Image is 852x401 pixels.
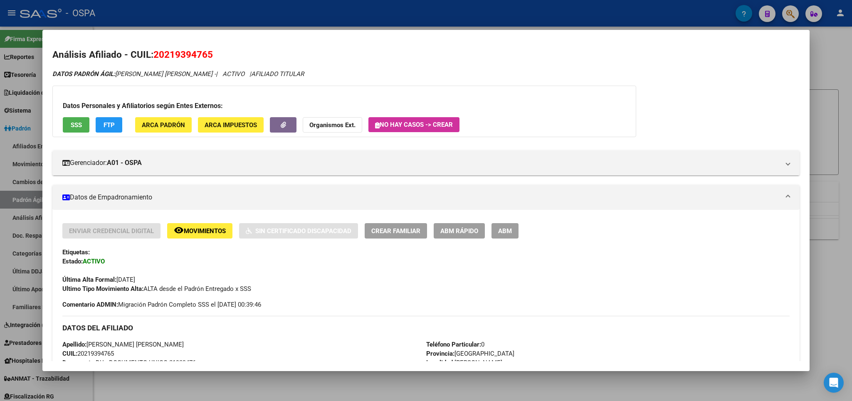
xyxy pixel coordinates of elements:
strong: Documento: [62,359,96,367]
button: Organismos Ext. [303,117,362,133]
button: No hay casos -> Crear [368,117,459,132]
span: ABM Rápido [440,227,478,235]
button: ARCA Impuestos [198,117,264,133]
span: 20219394765 [153,49,213,60]
span: [PERSON_NAME] [PERSON_NAME] [62,341,184,348]
h3: Datos Personales y Afiliatorios según Entes Externos: [63,101,626,111]
span: AFILIADO TITULAR [251,70,304,78]
button: Enviar Credencial Digital [62,223,161,239]
button: ARCA Padrón [135,117,192,133]
button: Sin Certificado Discapacidad [239,223,358,239]
span: 20219394765 [62,350,114,357]
span: Sin Certificado Discapacidad [255,227,351,235]
span: 0 [426,341,484,348]
mat-panel-title: Gerenciador: [62,158,779,168]
div: Open Intercom Messenger [824,373,844,393]
span: Crear Familiar [371,227,420,235]
h2: Análisis Afiliado - CUIL: [52,48,799,62]
strong: Apellido: [62,341,86,348]
span: ARCA Padrón [142,121,185,129]
button: Crear Familiar [365,223,427,239]
strong: Teléfono Particular: [426,341,481,348]
strong: Comentario ADMIN: [62,301,118,308]
h3: DATOS DEL AFILIADO [62,323,789,332]
strong: Ultimo Tipo Movimiento Alta: [62,285,143,293]
strong: Localidad: [426,359,454,367]
span: [PERSON_NAME] [PERSON_NAME] - [52,70,216,78]
span: Enviar Credencial Digital [69,227,154,235]
span: Migración Padrón Completo SSS el [DATE] 00:39:46 [62,300,261,309]
button: FTP [96,117,122,133]
span: ALTA desde el Padrón Entregado x SSS [62,285,251,293]
strong: DATOS PADRÓN ÁGIL: [52,70,115,78]
strong: Última Alta Formal: [62,276,116,283]
strong: Etiquetas: [62,248,90,256]
span: DU - DOCUMENTO UNICO 21939476 [62,359,196,367]
button: ABM [491,223,519,239]
button: SSS [63,117,89,133]
span: ARCA Impuestos [205,121,257,129]
mat-expansion-panel-header: Gerenciador:A01 - OSPA [52,150,799,175]
span: [PERSON_NAME] [426,359,502,367]
span: ABM [498,227,512,235]
button: Movimientos [167,223,232,239]
span: Movimientos [184,227,226,235]
strong: A01 - OSPA [107,158,142,168]
strong: Provincia: [426,350,454,357]
mat-panel-title: Datos de Empadronamiento [62,192,779,202]
strong: ACTIVO [83,258,105,265]
span: No hay casos -> Crear [375,121,453,128]
button: ABM Rápido [434,223,485,239]
span: [DATE] [62,276,135,283]
i: | ACTIVO | [52,70,304,78]
strong: Estado: [62,258,83,265]
span: SSS [71,121,82,129]
strong: Organismos Ext. [309,121,356,129]
span: [GEOGRAPHIC_DATA] [426,350,514,357]
strong: CUIL: [62,350,77,357]
span: FTP [104,121,115,129]
mat-expansion-panel-header: Datos de Empadronamiento [52,185,799,210]
mat-icon: remove_red_eye [174,225,184,235]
